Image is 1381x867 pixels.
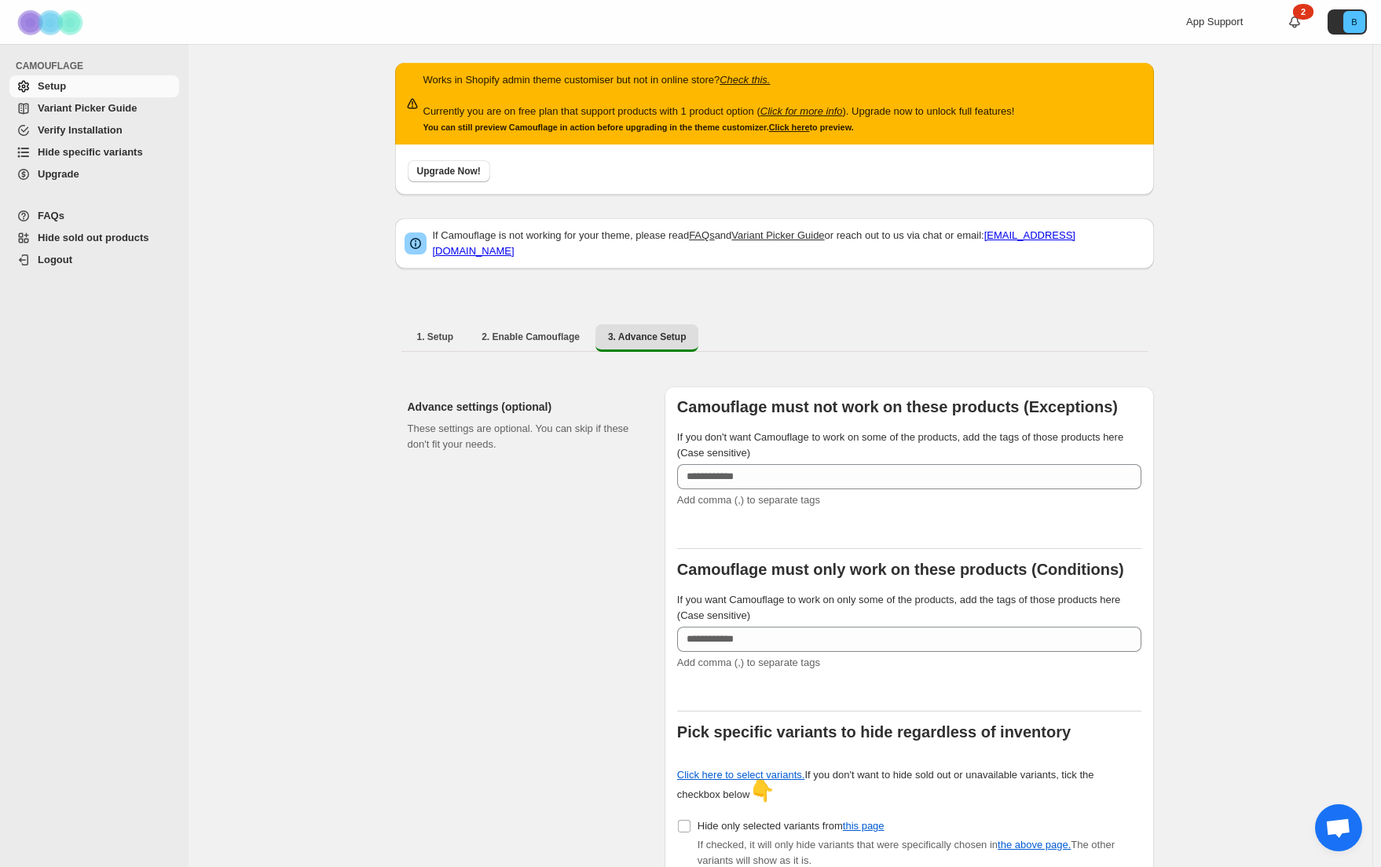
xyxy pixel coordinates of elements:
[38,210,64,221] span: FAQs
[677,431,1123,459] span: If you don't want Camouflage to work on some of the products, add the tags of those products here...
[38,102,137,114] span: Variant Picker Guide
[417,331,454,343] span: 1. Setup
[423,72,1015,88] p: Works in Shopify admin theme customiser but not in online store?
[482,331,580,343] span: 2. Enable Camouflage
[698,820,885,832] span: Hide only selected variants from
[9,75,179,97] a: Setup
[843,820,885,832] a: this page
[720,74,770,86] a: Check this.
[38,254,72,265] span: Logout
[13,1,91,44] img: Camouflage
[9,141,179,163] a: Hide specific variants
[423,123,854,132] small: You can still preview Camouflage in action before upgrading in the theme customizer. to preview.
[423,104,1015,119] p: Currently you are on free plan that support products with 1 product option ( ). Upgrade now to un...
[749,779,775,803] span: 👇
[433,228,1145,259] p: If Camouflage is not working for your theme, please read and or reach out to us via chat or email:
[677,723,1071,741] b: Pick specific variants to hide regardless of inventory
[408,399,639,415] h2: Advance settings (optional)
[9,97,179,119] a: Variant Picker Guide
[417,165,481,177] span: Upgrade Now!
[608,331,687,343] span: 3. Advance Setup
[9,205,179,227] a: FAQs
[1293,4,1313,20] div: 2
[38,168,79,180] span: Upgrade
[677,494,820,506] span: Add comma (,) to separate tags
[1287,14,1302,30] a: 2
[1186,16,1243,27] span: App Support
[38,146,143,158] span: Hide specific variants
[9,249,179,271] a: Logout
[677,657,820,668] span: Add comma (,) to separate tags
[677,594,1120,621] span: If you want Camouflage to work on only some of the products, add the tags of those products here ...
[408,421,639,452] p: These settings are optional. You can skip if these don't fit your needs.
[408,160,490,182] button: Upgrade Now!
[38,124,123,136] span: Verify Installation
[689,229,715,241] a: FAQs
[1351,17,1357,27] text: B
[760,105,843,117] a: Click for more info
[998,839,1071,851] a: the above page.
[677,769,805,781] a: Click here to select variants.
[731,229,824,241] a: Variant Picker Guide
[1328,9,1367,35] button: Avatar with initials B
[677,561,1124,578] b: Camouflage must only work on these products (Conditions)
[769,123,810,132] a: Click here
[1343,11,1365,33] span: Avatar with initials B
[698,839,1115,866] span: If checked, it will only hide variants that were specifically chosen in The other variants will s...
[9,227,179,249] a: Hide sold out products
[677,767,1095,803] div: If you don't want to hide sold out or unavailable variants, tick the checkbox below
[38,80,66,92] span: Setup
[38,232,149,243] span: Hide sold out products
[9,119,179,141] a: Verify Installation
[677,398,1118,415] b: Camouflage must not work on these products (Exceptions)
[9,163,179,185] a: Upgrade
[16,60,181,72] span: CAMOUFLAGE
[1315,804,1362,851] a: Open chat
